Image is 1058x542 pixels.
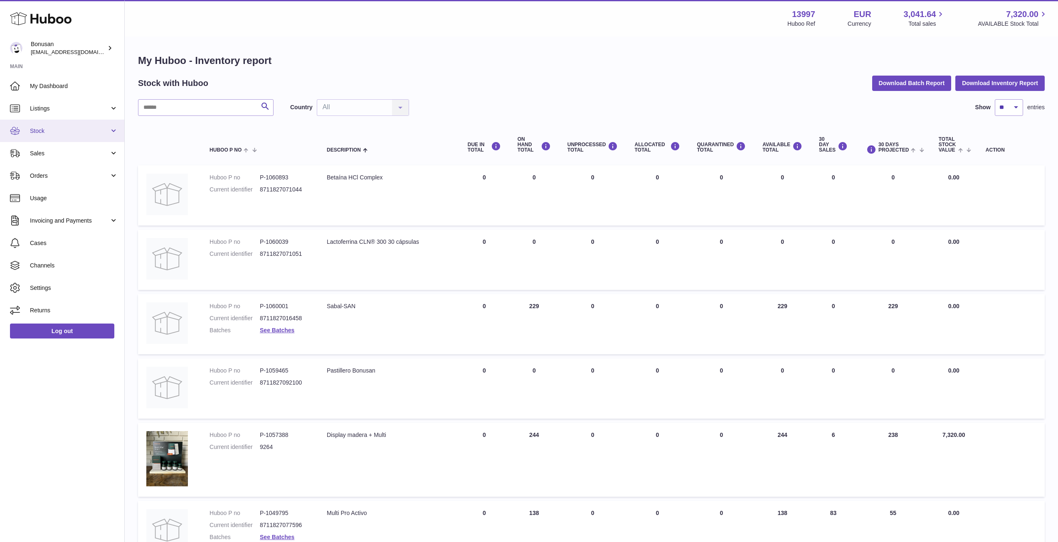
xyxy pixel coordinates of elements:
td: 0 [856,358,930,419]
div: DUE IN TOTAL [468,142,501,153]
span: Sales [30,150,109,157]
dt: Current identifier [210,443,260,451]
td: 229 [754,294,811,354]
span: Stock [30,127,109,135]
td: 0 [626,230,688,290]
div: Currency [848,20,871,28]
button: Download Batch Report [872,76,952,91]
div: Lactoferrina CLN® 300 30 cápsulas [327,238,451,246]
span: Description [327,147,361,153]
span: Channels [30,262,118,270]
span: 0.00 [948,367,959,374]
span: Cases [30,239,118,247]
span: Total sales [908,20,945,28]
a: See Batches [260,534,294,540]
td: 229 [856,294,930,354]
td: 0 [811,165,856,226]
span: 0 [720,510,723,516]
dt: Current identifier [210,314,260,322]
td: 238 [856,423,930,497]
a: 3,041.64 Total sales [904,9,946,28]
dd: 8711827092100 [260,379,310,387]
div: Action [986,147,1036,153]
span: 7,320.00 [942,432,965,438]
span: 0 [720,367,723,374]
dt: Batches [210,326,260,334]
div: Pastillero Bonusan [327,367,451,375]
dt: Huboo P no [210,367,260,375]
span: 0 [720,432,723,438]
dd: P-1057388 [260,431,310,439]
dt: Batches [210,533,260,541]
dd: 8711827071051 [260,250,310,258]
dt: Current identifier [210,186,260,194]
td: 0 [754,165,811,226]
dd: P-1059465 [260,367,310,375]
dt: Current identifier [210,379,260,387]
button: Download Inventory Report [955,76,1045,91]
span: 0 [720,238,723,245]
span: 0.00 [948,510,959,516]
img: product image [146,431,188,486]
span: 3,041.64 [904,9,936,20]
label: Country [290,103,313,111]
dt: Huboo P no [210,302,260,310]
span: Invoicing and Payments [30,217,109,225]
td: 244 [509,423,559,497]
dt: Huboo P no [210,431,260,439]
div: Display madera + Multi [327,431,451,439]
div: 30 DAY SALES [819,137,848,153]
td: 0 [459,423,509,497]
strong: 13997 [792,9,815,20]
label: Show [975,103,991,111]
a: See Batches [260,327,294,334]
dd: P-1060001 [260,302,310,310]
td: 0 [459,358,509,419]
div: ON HAND Total [518,137,551,153]
dd: P-1049795 [260,509,310,517]
span: 0.00 [948,174,959,181]
td: 0 [509,165,559,226]
span: AVAILABLE Stock Total [978,20,1048,28]
td: 0 [559,358,626,419]
span: 7,320.00 [1006,9,1038,20]
span: Usage [30,194,118,202]
dd: P-1060893 [260,174,310,181]
dt: Current identifier [210,250,260,258]
dt: Huboo P no [210,509,260,517]
td: 0 [559,230,626,290]
span: entries [1027,103,1045,111]
img: product image [146,238,188,280]
dt: Current identifier [210,521,260,529]
span: Returns [30,307,118,314]
td: 0 [754,230,811,290]
td: 0 [811,358,856,419]
td: 0 [856,230,930,290]
strong: EUR [853,9,871,20]
td: 0 [459,230,509,290]
div: Huboo Ref [787,20,815,28]
h2: Stock with Huboo [138,78,208,89]
td: 0 [856,165,930,226]
div: QUARANTINED Total [697,142,746,153]
a: Log out [10,324,114,338]
td: 0 [559,423,626,497]
td: 0 [559,294,626,354]
span: Huboo P no [210,147,242,153]
span: Total stock value [939,137,956,153]
span: Orders [30,172,109,180]
span: Listings [30,105,109,113]
td: 0 [509,230,559,290]
a: 7,320.00 AVAILABLE Stock Total [978,9,1048,28]
dt: Huboo P no [210,174,260,181]
td: 0 [626,165,688,226]
span: 0 [720,303,723,309]
td: 0 [509,358,559,419]
td: 0 [626,358,688,419]
div: ALLOCATED Total [634,142,680,153]
span: [EMAIL_ADDRESS][DOMAIN_NAME] [31,49,122,55]
div: Sabal-SAN [327,302,451,310]
td: 0 [754,358,811,419]
td: 229 [509,294,559,354]
img: product image [146,367,188,408]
